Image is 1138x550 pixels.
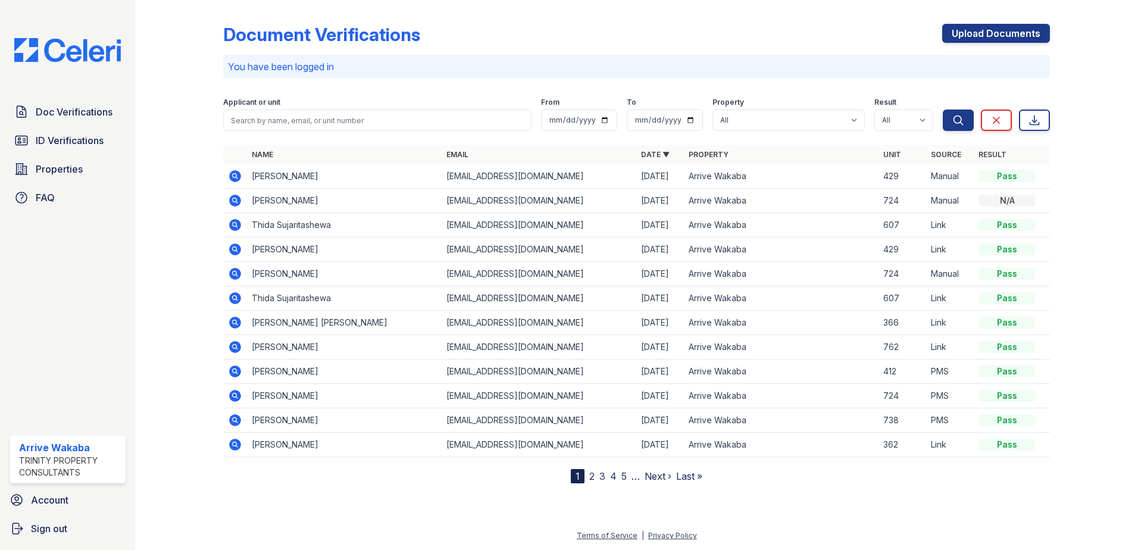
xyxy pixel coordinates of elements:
[571,469,584,483] div: 1
[883,150,901,159] a: Unit
[446,150,468,159] a: Email
[10,100,126,124] a: Doc Verifications
[19,455,121,479] div: Trinity Property Consultants
[577,531,637,540] a: Terms of Service
[10,129,126,152] a: ID Verifications
[636,237,684,262] td: [DATE]
[684,433,878,457] td: Arrive Wakaba
[926,286,974,311] td: Link
[926,262,974,286] td: Manual
[978,365,1036,377] div: Pass
[878,262,926,286] td: 724
[5,517,130,540] a: Sign out
[442,360,636,384] td: [EMAIL_ADDRESS][DOMAIN_NAME]
[636,311,684,335] td: [DATE]
[5,38,130,62] img: CE_Logo_Blue-a8612792a0a2168367f1c8372b55b34899dd931a85d93a1a3d3e32e68fde9ad4.png
[247,433,442,457] td: [PERSON_NAME]
[247,384,442,408] td: [PERSON_NAME]
[228,60,1045,74] p: You have been logged in
[442,286,636,311] td: [EMAIL_ADDRESS][DOMAIN_NAME]
[878,213,926,237] td: 607
[247,213,442,237] td: Thida Sujaritashewa
[19,440,121,455] div: Arrive Wakaba
[247,189,442,213] td: [PERSON_NAME]
[36,133,104,148] span: ID Verifications
[684,384,878,408] td: Arrive Wakaba
[247,311,442,335] td: [PERSON_NAME] [PERSON_NAME]
[31,493,68,507] span: Account
[247,164,442,189] td: [PERSON_NAME]
[36,162,83,176] span: Properties
[878,311,926,335] td: 366
[684,286,878,311] td: Arrive Wakaba
[223,24,420,45] div: Document Verifications
[676,470,702,482] a: Last »
[878,433,926,457] td: 362
[926,237,974,262] td: Link
[978,341,1036,353] div: Pass
[636,408,684,433] td: [DATE]
[648,531,697,540] a: Privacy Policy
[589,470,595,482] a: 2
[541,98,559,107] label: From
[926,360,974,384] td: PMS
[684,335,878,360] td: Arrive Wakaba
[684,189,878,213] td: Arrive Wakaba
[978,317,1036,329] div: Pass
[878,237,926,262] td: 429
[442,237,636,262] td: [EMAIL_ADDRESS][DOMAIN_NAME]
[442,311,636,335] td: [EMAIL_ADDRESS][DOMAIN_NAME]
[5,488,130,512] a: Account
[645,470,671,482] a: Next ›
[627,98,636,107] label: To
[978,219,1036,231] div: Pass
[684,164,878,189] td: Arrive Wakaba
[442,189,636,213] td: [EMAIL_ADDRESS][DOMAIN_NAME]
[684,408,878,433] td: Arrive Wakaba
[978,439,1036,451] div: Pass
[689,150,729,159] a: Property
[878,164,926,189] td: 429
[978,414,1036,426] div: Pass
[36,105,112,119] span: Doc Verifications
[631,469,640,483] span: …
[978,150,1006,159] a: Result
[442,408,636,433] td: [EMAIL_ADDRESS][DOMAIN_NAME]
[684,311,878,335] td: Arrive Wakaba
[931,150,961,159] a: Source
[247,408,442,433] td: [PERSON_NAME]
[978,243,1036,255] div: Pass
[684,360,878,384] td: Arrive Wakaba
[636,384,684,408] td: [DATE]
[31,521,67,536] span: Sign out
[442,335,636,360] td: [EMAIL_ADDRESS][DOMAIN_NAME]
[978,195,1036,207] div: N/A
[642,531,644,540] div: |
[636,262,684,286] td: [DATE]
[442,433,636,457] td: [EMAIL_ADDRESS][DOMAIN_NAME]
[878,335,926,360] td: 762
[610,470,617,482] a: 4
[223,110,532,131] input: Search by name, email, or unit number
[247,360,442,384] td: [PERSON_NAME]
[978,292,1036,304] div: Pass
[442,262,636,286] td: [EMAIL_ADDRESS][DOMAIN_NAME]
[636,286,684,311] td: [DATE]
[878,384,926,408] td: 724
[636,164,684,189] td: [DATE]
[712,98,744,107] label: Property
[636,189,684,213] td: [DATE]
[878,189,926,213] td: 724
[247,335,442,360] td: [PERSON_NAME]
[36,190,55,205] span: FAQ
[621,470,627,482] a: 5
[247,286,442,311] td: Thida Sujaritashewa
[10,157,126,181] a: Properties
[684,237,878,262] td: Arrive Wakaba
[636,360,684,384] td: [DATE]
[926,433,974,457] td: Link
[942,24,1050,43] a: Upload Documents
[878,360,926,384] td: 412
[926,384,974,408] td: PMS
